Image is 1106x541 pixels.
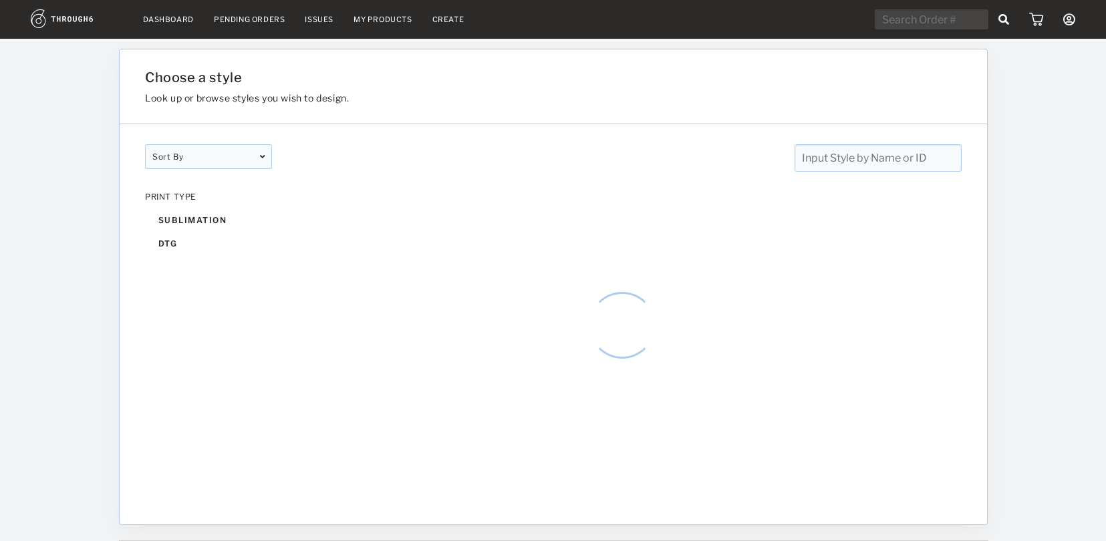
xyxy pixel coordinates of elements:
[875,9,988,29] input: Search Order #
[145,144,272,169] div: Sort By
[145,69,824,85] h1: Choose a style
[145,92,824,104] h3: Look up or browse styles you wish to design.
[145,232,272,255] div: dtg
[143,15,194,24] a: Dashboard
[1029,13,1043,26] img: icon_cart.dab5cea1.svg
[305,15,333,24] a: Issues
[31,9,123,28] img: logo.1c10ca64.svg
[432,15,464,24] a: Create
[354,15,412,24] a: My Products
[214,15,285,24] a: Pending Orders
[145,208,272,232] div: sublimation
[794,144,961,172] input: Input Style by Name or ID
[145,192,272,202] div: PRINT TYPE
